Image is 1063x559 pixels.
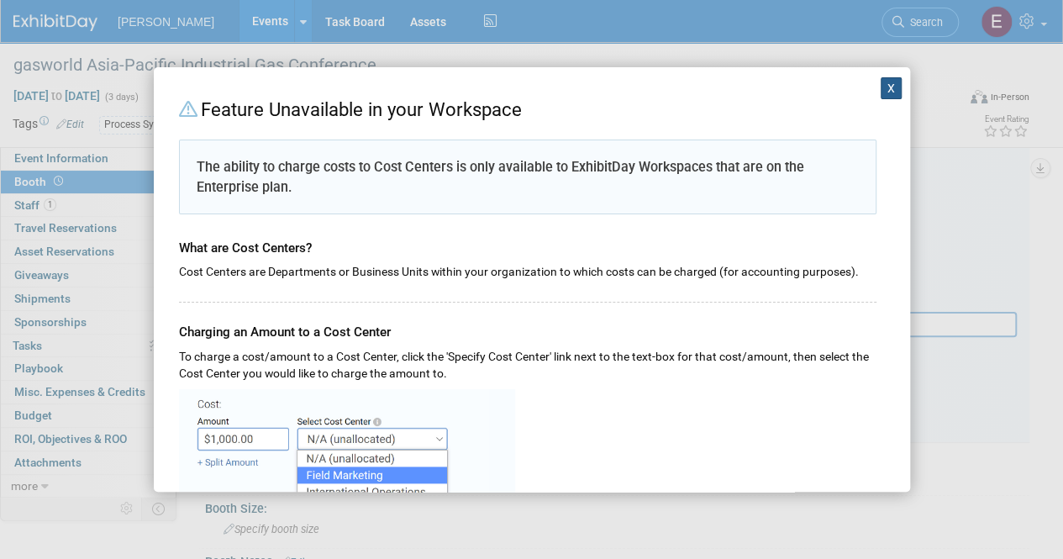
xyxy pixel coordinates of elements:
div: Feature Unavailable in your Workspace [179,92,876,124]
div: Cost Centers are Departments or Business Units within your organization to which costs can be cha... [179,257,876,281]
img: Specifying a Cost Center [179,389,515,534]
button: X [881,77,902,99]
div: Charging an Amount to a Cost Center [179,303,876,342]
div: To charge a cost/amount to a Cost Center, click the 'Specify Cost Center' link next to the text-b... [179,342,876,382]
div: The ability to charge costs to Cost Centers is only available to ExhibitDay Workspaces that are o... [179,140,876,214]
div: What are Cost Centers? [179,223,876,258]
